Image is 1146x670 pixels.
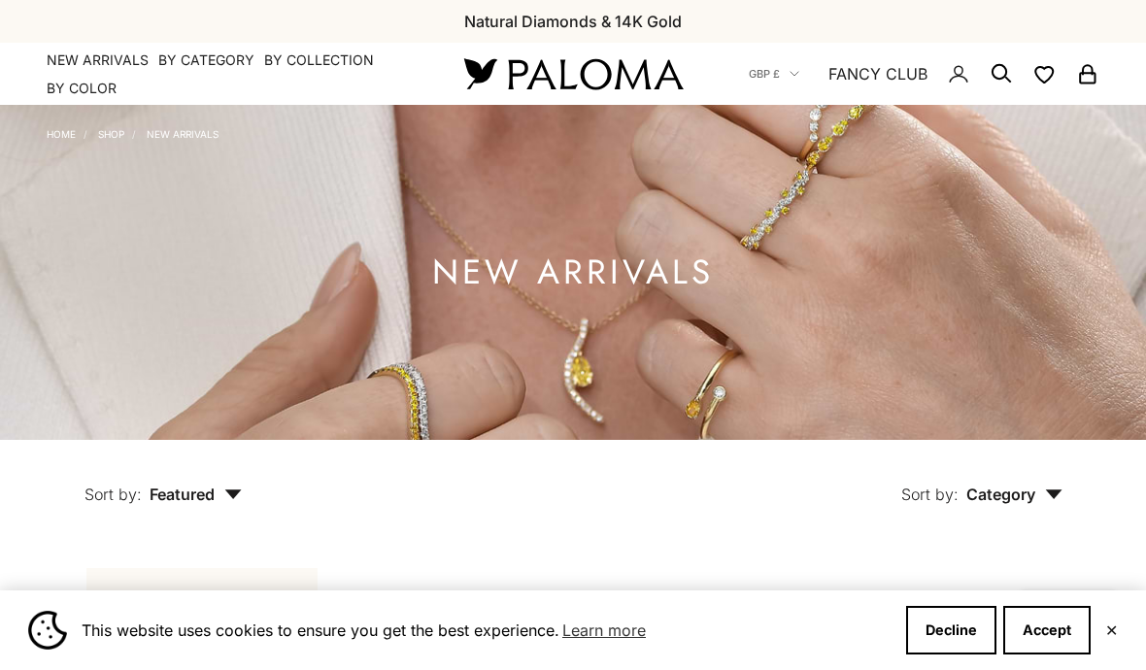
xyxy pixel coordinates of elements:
nav: Secondary navigation [749,43,1099,105]
a: FANCY CLUB [828,61,927,86]
button: Sort by: Featured [40,440,286,521]
button: Accept [1003,606,1091,654]
span: GBP £ [749,65,780,83]
a: NEW ARRIVALS [147,128,219,140]
h1: NEW ARRIVALS [432,260,714,285]
button: Decline [906,606,996,654]
summary: By Collection [264,50,374,70]
a: Home [47,128,76,140]
a: NEW ARRIVALS [47,50,149,70]
a: Learn more [559,616,649,645]
span: Sort by: [84,485,142,504]
nav: Primary navigation [47,50,418,98]
span: This website uses cookies to ensure you get the best experience. [82,616,891,645]
p: Natural Diamonds & 14K Gold [464,9,682,34]
summary: By Category [158,50,254,70]
nav: Breadcrumb [47,124,219,140]
img: Cookie banner [28,611,67,650]
button: Sort by: Category [857,440,1107,521]
span: Sort by: [901,485,959,504]
span: Category [966,485,1062,504]
button: GBP £ [749,65,799,83]
summary: By Color [47,79,117,98]
span: Featured [150,485,242,504]
button: Close [1105,624,1118,636]
a: Shop [98,128,124,140]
